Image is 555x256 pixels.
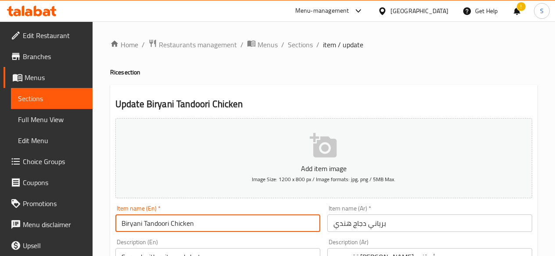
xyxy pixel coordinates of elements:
[110,39,537,50] nav: breadcrumb
[240,39,243,50] li: /
[23,219,86,230] span: Menu disclaimer
[327,214,532,232] input: Enter name Ar
[115,214,320,232] input: Enter name En
[281,39,284,50] li: /
[25,72,86,83] span: Menus
[110,39,138,50] a: Home
[258,39,278,50] span: Menus
[18,135,86,146] span: Edit Menu
[323,39,363,50] span: item / update
[4,67,93,88] a: Menus
[23,198,86,209] span: Promotions
[18,114,86,125] span: Full Menu View
[4,46,93,67] a: Branches
[4,193,93,214] a: Promotions
[142,39,145,50] li: /
[23,51,86,62] span: Branches
[4,172,93,193] a: Coupons
[115,98,532,111] h2: Update Biryani Tandoori Chicken
[23,177,86,188] span: Coupons
[115,118,532,198] button: Add item imageImage Size: 1200 x 800 px / Image formats: jpg, png / 5MB Max.
[4,235,93,256] a: Upsell
[252,174,395,184] span: Image Size: 1200 x 800 px / Image formats: jpg, png / 5MB Max.
[4,25,93,46] a: Edit Restaurant
[23,30,86,41] span: Edit Restaurant
[23,156,86,167] span: Choice Groups
[295,6,349,16] div: Menu-management
[247,39,278,50] a: Menus
[148,39,237,50] a: Restaurants management
[159,39,237,50] span: Restaurants management
[316,39,319,50] li: /
[23,240,86,251] span: Upsell
[288,39,313,50] a: Sections
[11,88,93,109] a: Sections
[11,130,93,151] a: Edit Menu
[18,93,86,104] span: Sections
[4,151,93,172] a: Choice Groups
[110,68,537,77] h4: Rice section
[129,163,519,174] p: Add item image
[540,6,544,16] span: S
[4,214,93,235] a: Menu disclaimer
[390,6,448,16] div: [GEOGRAPHIC_DATA]
[11,109,93,130] a: Full Menu View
